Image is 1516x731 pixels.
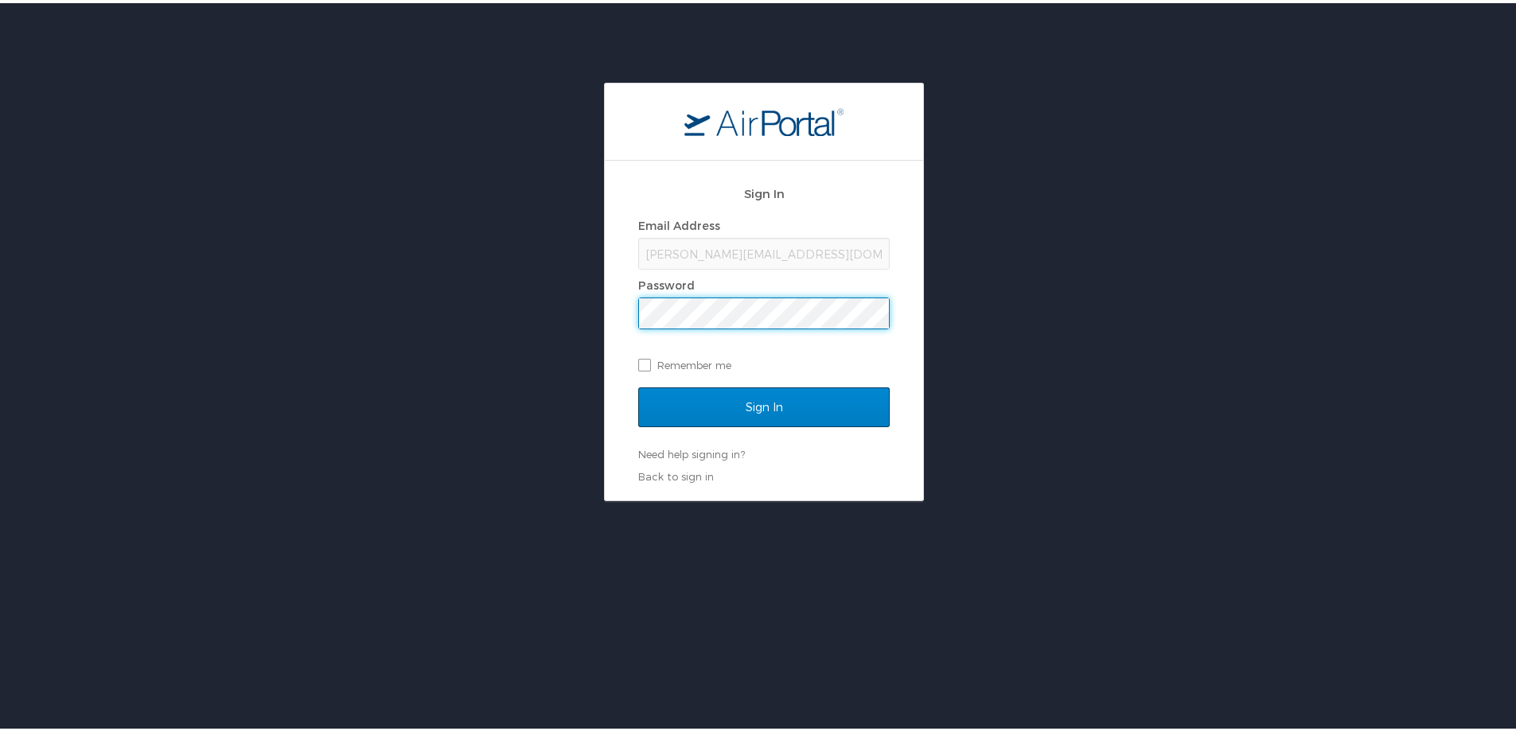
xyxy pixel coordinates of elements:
a: Back to sign in [638,467,714,480]
label: Remember me [638,350,890,374]
h2: Sign In [638,181,890,200]
a: Need help signing in? [638,445,745,457]
img: logo [684,104,844,133]
label: Password [638,275,695,289]
label: Email Address [638,216,720,229]
input: Sign In [638,384,890,424]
